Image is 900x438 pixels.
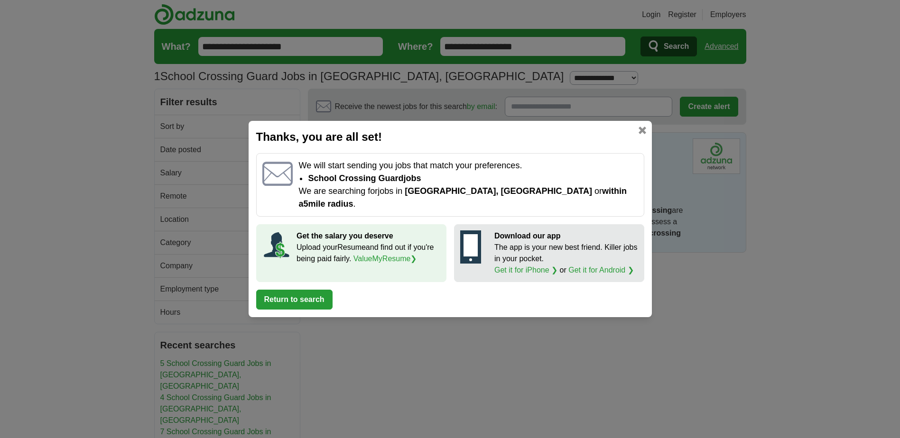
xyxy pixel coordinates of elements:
h2: Thanks, you are all set! [256,128,644,146]
p: Upload your Resume and find out if you're being paid fairly. [297,242,440,265]
a: ValueMyResume❯ [353,255,417,263]
span: [GEOGRAPHIC_DATA], [GEOGRAPHIC_DATA] [405,186,592,196]
li: School Crossing Guard jobs [308,172,638,185]
p: The app is your new best friend. Killer jobs in your pocket. or [494,242,638,276]
a: Get it for Android ❯ [568,266,634,274]
a: Get it for iPhone ❯ [494,266,557,274]
p: Download our app [494,230,638,242]
button: Return to search [256,290,333,310]
p: Get the salary you deserve [297,230,440,242]
p: We will start sending you jobs that match your preferences. [298,159,638,172]
p: We are searching for jobs in or . [298,185,638,210]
